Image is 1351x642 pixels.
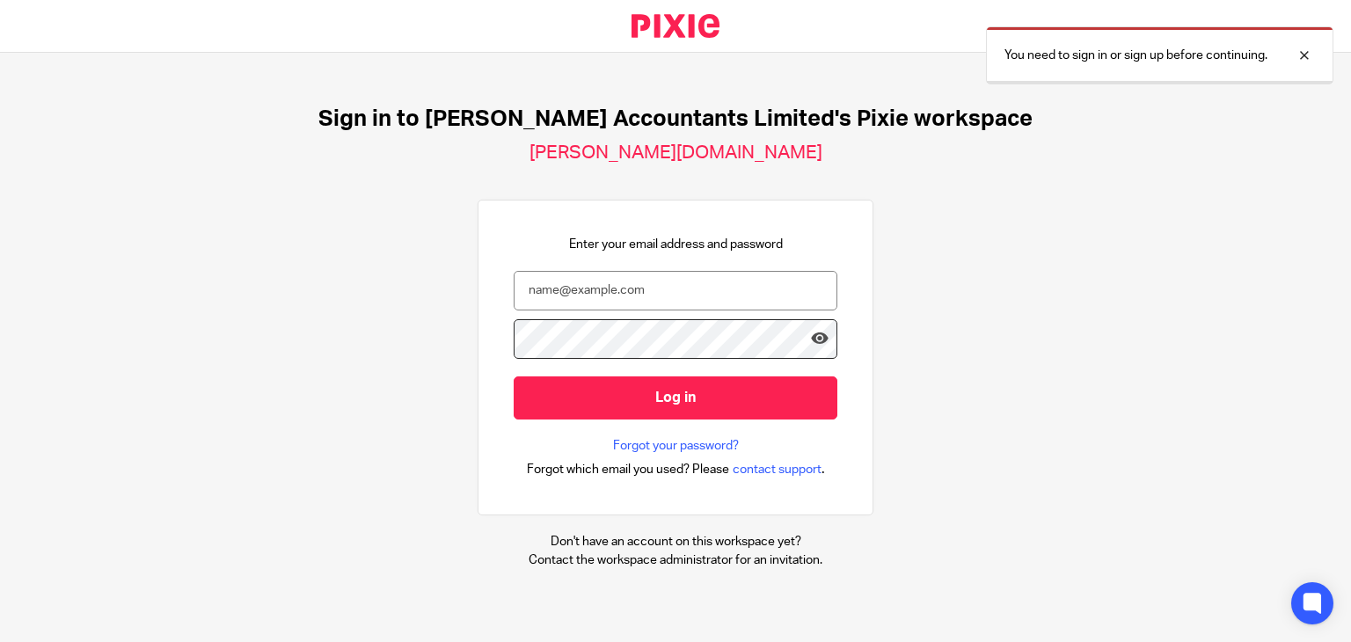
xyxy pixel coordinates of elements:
[514,271,837,310] input: name@example.com
[514,376,837,419] input: Log in
[527,459,825,479] div: .
[569,236,783,253] p: Enter your email address and password
[527,461,729,478] span: Forgot which email you used? Please
[733,461,822,478] span: contact support
[529,551,822,569] p: Contact the workspace administrator for an invitation.
[613,437,739,455] a: Forgot your password?
[529,142,822,164] h2: [PERSON_NAME][DOMAIN_NAME]
[318,106,1033,133] h1: Sign in to [PERSON_NAME] Accountants Limited's Pixie workspace
[1004,47,1267,64] p: You need to sign in or sign up before continuing.
[529,533,822,551] p: Don't have an account on this workspace yet?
